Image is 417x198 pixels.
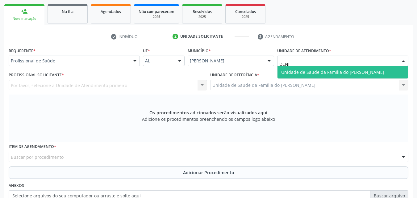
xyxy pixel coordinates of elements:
[9,46,35,56] label: Requerente
[277,46,331,56] label: Unidade de atendimento
[9,70,64,80] label: Profissional Solicitante
[281,69,384,75] span: Unidade de Saude da Familia do [PERSON_NAME]
[210,70,259,80] label: Unidade de referência
[173,34,178,39] div: 2
[62,9,73,14] span: Na fila
[279,58,396,70] input: Unidade de atendimento
[139,15,174,19] div: 2025
[143,46,150,56] label: UF
[230,15,261,19] div: 2025
[11,58,127,64] span: Profissional de Saúde
[9,181,24,191] label: Anexos
[9,166,408,179] button: Adicionar Procedimento
[139,9,174,14] span: Não compareceram
[21,8,28,15] div: person_add
[145,58,172,64] span: AL
[235,9,256,14] span: Cancelados
[149,109,267,116] span: Os procedimentos adicionados serão visualizados aqui
[101,9,121,14] span: Agendados
[190,58,261,64] span: [PERSON_NAME]
[183,169,234,176] span: Adicionar Procedimento
[180,34,223,39] div: Unidade solicitante
[187,15,218,19] div: 2025
[188,46,211,56] label: Município
[193,9,212,14] span: Resolvidos
[142,116,275,122] span: Adicione os procedimentos preenchendo os campos logo abaixo
[9,142,56,152] label: Item de agendamento
[11,154,64,160] span: Buscar por procedimento
[9,16,40,21] div: Nova marcação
